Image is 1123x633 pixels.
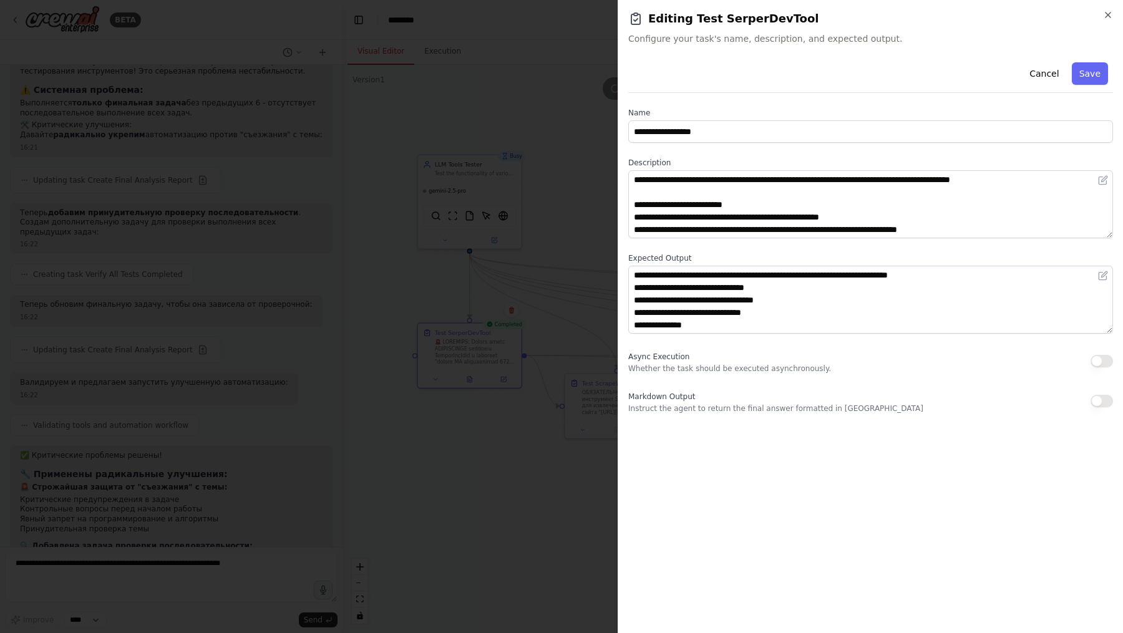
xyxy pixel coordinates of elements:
[628,10,1113,27] h2: Editing Test SerperDevTool
[1072,62,1108,85] button: Save
[628,364,831,374] p: Whether the task should be executed asynchronously.
[628,32,1113,45] span: Configure your task's name, description, and expected output.
[628,403,923,413] p: Instruct the agent to return the final answer formatted in [GEOGRAPHIC_DATA]
[628,108,1113,118] label: Name
[1096,173,1111,188] button: Open in editor
[628,392,695,401] span: Markdown Output
[1022,62,1066,85] button: Cancel
[628,352,689,361] span: Async Execution
[628,158,1113,168] label: Description
[1096,268,1111,283] button: Open in editor
[628,253,1113,263] label: Expected Output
